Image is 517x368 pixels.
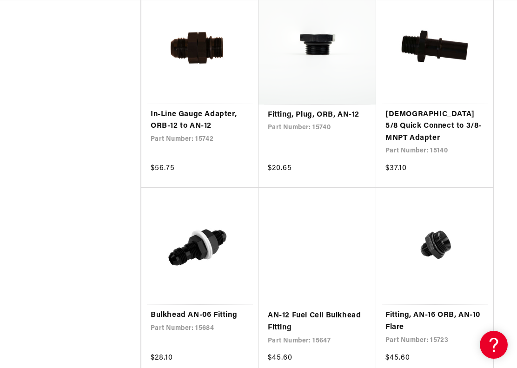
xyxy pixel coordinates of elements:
[151,309,249,322] a: Bulkhead AN-06 Fitting
[385,309,484,333] a: Fitting, AN-16 ORB, AN-10 Flare
[268,109,367,121] a: Fitting, Plug, ORB, AN-12
[268,310,367,334] a: AN-12 Fuel Cell Bulkhead Fitting
[151,109,249,132] a: In-Line Gauge Adapter, ORB-12 to AN-12
[385,109,484,145] a: [DEMOGRAPHIC_DATA] 5/8 Quick Connect to 3/8-MNPT Adapter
